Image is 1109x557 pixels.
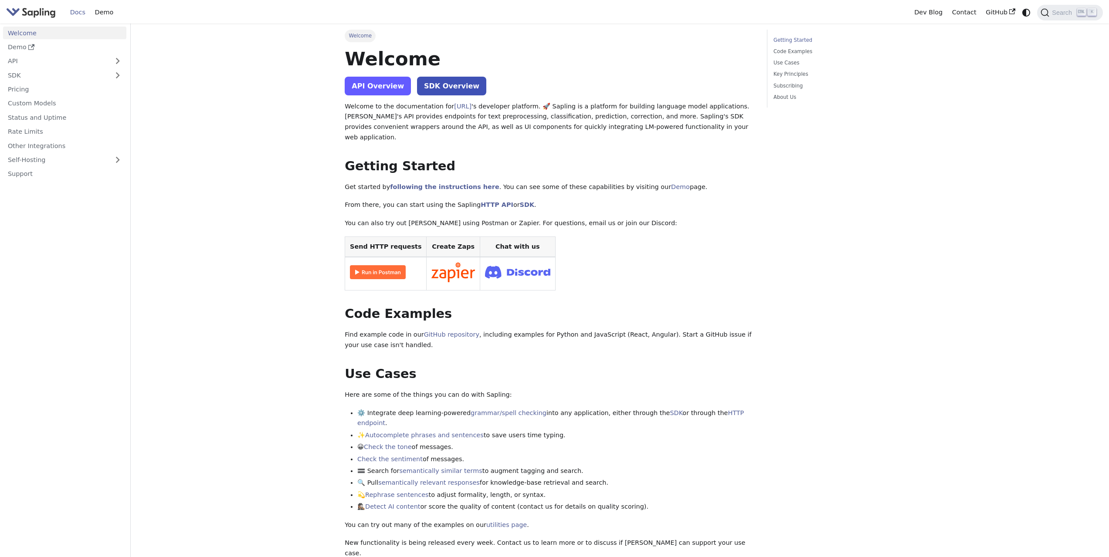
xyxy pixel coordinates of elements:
[981,6,1020,19] a: GitHub
[3,139,126,152] a: Other Integrations
[357,408,754,429] li: ⚙️ Integrate deep learning-powered into any application, either through the or through the .
[357,466,754,476] li: 🟰 Search for to augment tagging and search.
[357,456,423,462] a: Check the sentiment
[357,454,754,465] li: of messages.
[773,36,892,44] a: Getting Started
[345,77,411,95] a: API Overview
[3,125,126,138] a: Rate Limits
[471,409,546,416] a: grammar/spell checking
[454,103,471,110] a: [URL]
[345,159,754,174] h2: Getting Started
[357,490,754,500] li: 💫 to adjust formality, length, or syntax.
[365,491,428,498] a: Rephrase sentences
[90,6,118,19] a: Demo
[947,6,981,19] a: Contact
[3,41,126,54] a: Demo
[3,97,126,110] a: Custom Models
[65,6,90,19] a: Docs
[345,30,754,42] nav: Breadcrumbs
[345,520,754,530] p: You can try out many of the examples on our .
[773,59,892,67] a: Use Cases
[399,467,482,474] a: semantically similar terms
[3,83,126,96] a: Pricing
[773,93,892,101] a: About Us
[6,6,56,19] img: Sapling.ai
[390,183,499,190] a: following the instructions here
[1049,9,1077,16] span: Search
[357,502,754,512] li: 🕵🏽‍♀️ or score the quality of content (contact us for details on quality scoring).
[3,154,126,166] a: Self-Hosting
[480,236,555,257] th: Chat with us
[345,200,754,210] p: From there, you can start using the Sapling or .
[365,432,484,439] a: Autocomplete phrases and sentences
[345,47,754,71] h1: Welcome
[427,236,480,257] th: Create Zaps
[345,390,754,400] p: Here are some of the things you can do with Sapling:
[109,69,126,81] button: Expand sidebar category 'SDK'
[773,70,892,78] a: Key Principles
[345,236,427,257] th: Send HTTP requests
[3,111,126,124] a: Status and Uptime
[773,47,892,56] a: Code Examples
[345,101,754,143] p: Welcome to the documentation for 's developer platform. 🚀 Sapling is a platform for building lang...
[909,6,947,19] a: Dev Blog
[357,430,754,441] li: ✨ to save users time typing.
[357,442,754,452] li: 😀 of messages.
[424,331,479,338] a: GitHub repository
[431,262,475,282] img: Connect in Zapier
[3,55,109,68] a: API
[6,6,59,19] a: Sapling.ai
[1037,5,1102,20] button: Search (Ctrl+K)
[350,265,406,279] img: Run in Postman
[3,69,109,81] a: SDK
[3,168,126,180] a: Support
[481,201,513,208] a: HTTP API
[345,182,754,192] p: Get started by . You can see some of these capabilities by visiting our page.
[365,503,420,510] a: Detect AI content
[1020,6,1033,19] button: Switch between dark and light mode (currently system mode)
[378,479,480,486] a: semantically relevant responses
[345,30,376,42] span: Welcome
[345,218,754,229] p: You can also try out [PERSON_NAME] using Postman or Zapier. For questions, email us or join our D...
[670,409,682,416] a: SDK
[520,201,534,208] a: SDK
[109,55,126,68] button: Expand sidebar category 'API'
[485,263,550,281] img: Join Discord
[345,366,754,382] h2: Use Cases
[357,478,754,488] li: 🔍 Pull for knowledge-base retrieval and search.
[364,443,411,450] a: Check the tone
[486,521,527,528] a: utilities page
[345,306,754,322] h2: Code Examples
[1088,8,1096,16] kbd: K
[3,27,126,39] a: Welcome
[773,82,892,90] a: Subscribing
[345,330,754,351] p: Find example code in our , including examples for Python and JavaScript (React, Angular). Start a...
[671,183,690,190] a: Demo
[417,77,486,95] a: SDK Overview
